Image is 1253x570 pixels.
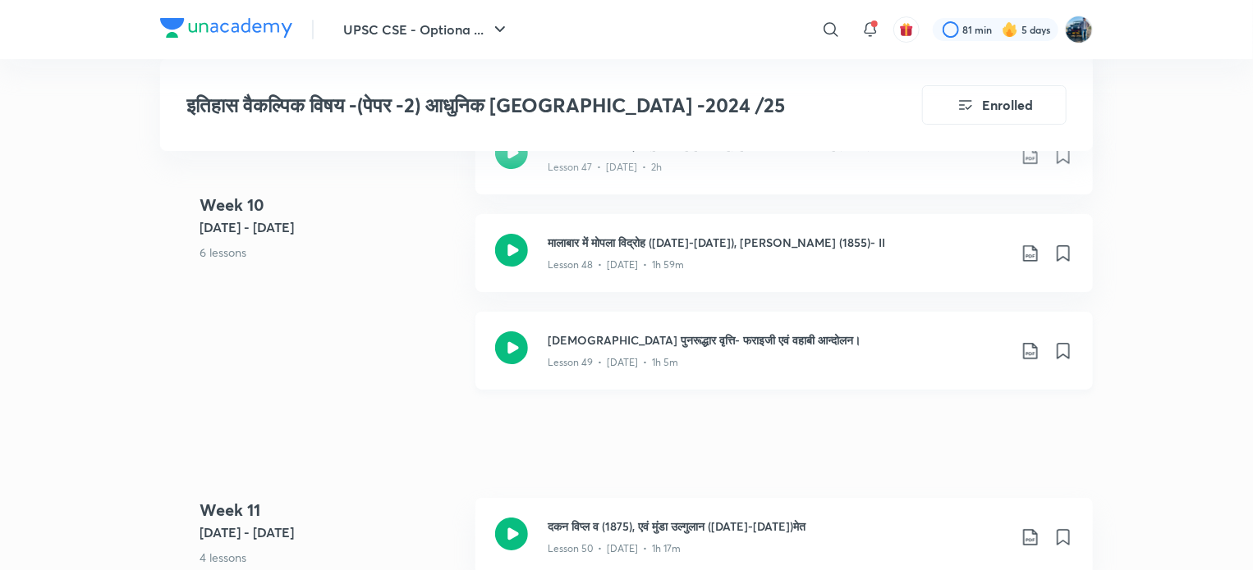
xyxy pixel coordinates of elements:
[475,312,1093,409] a: [DEMOGRAPHIC_DATA] पुनरूद्धार वृत्ति- फराइजी एवं वहाबी आन्दोलन।Lesson 49 • [DATE] • 1h 5m
[548,258,684,272] p: Lesson 48 • [DATE] • 1h 59m
[899,22,914,37] img: avatar
[548,331,1007,349] h3: [DEMOGRAPHIC_DATA] पुनरूद्धार वृत्ति- फराइजी एवं वहाबी आन्दोलन।
[200,498,462,522] h4: Week 11
[548,541,681,556] p: Lesson 50 • [DATE] • 1h 17m
[893,16,920,43] button: avatar
[200,244,462,261] p: 6 lessons
[200,549,462,566] p: 4 lessons
[160,18,292,42] a: Company Logo
[548,234,1007,251] h3: मालाबार में मोपला विद्रोह ([DATE]-[DATE]), [PERSON_NAME] (1855)- II
[1002,21,1018,38] img: streak
[475,116,1093,214] a: मालाबार में मोपला विद्रोह ([DATE]-[DATE]), [PERSON_NAME] (1855)-ILesson 47 • [DATE] • 2h
[186,93,829,117] h3: इतिहास वैकल्पिक विषय -(पेपर -2) आधुनिक [GEOGRAPHIC_DATA] -2024 /25
[1065,16,1093,43] img: I A S babu
[200,217,462,237] h5: [DATE] - [DATE]
[548,355,678,370] p: Lesson 49 • [DATE] • 1h 5m
[333,13,520,46] button: UPSC CSE - Optiona ...
[922,85,1067,125] button: Enrolled
[475,214,1093,312] a: मालाबार में मोपला विद्रोह ([DATE]-[DATE]), [PERSON_NAME] (1855)- IILesson 48 • [DATE] • 1h 59m
[200,193,462,217] h4: Week 10
[200,522,462,542] h5: [DATE] - [DATE]
[160,18,292,38] img: Company Logo
[548,160,662,175] p: Lesson 47 • [DATE] • 2h
[548,518,1007,535] h3: दकन विप्ल व (1875), एवं मुंडा उल्गुलान ([DATE]-[DATE])मेत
